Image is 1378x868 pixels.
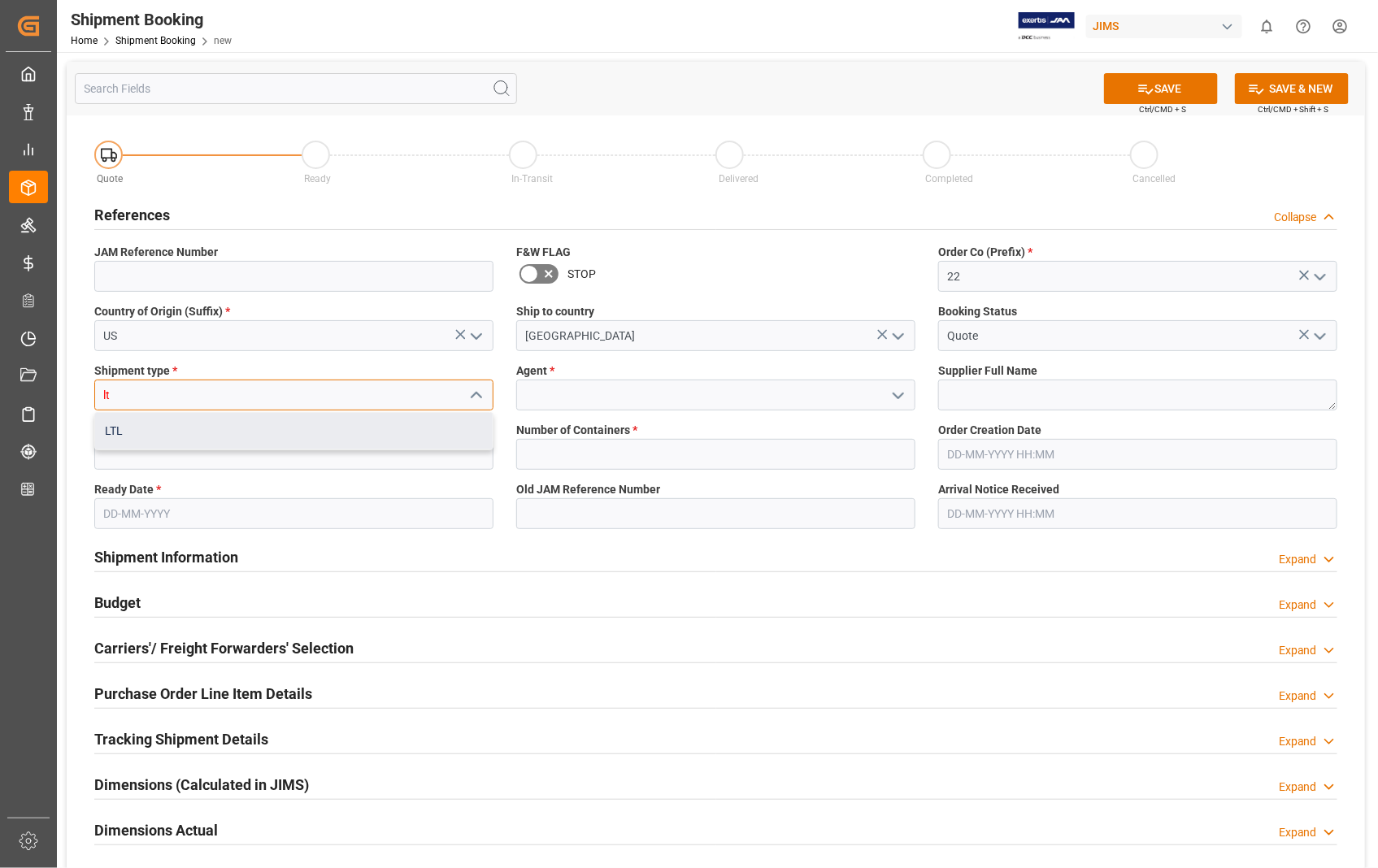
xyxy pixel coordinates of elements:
[1306,264,1331,289] button: open menu
[1285,8,1322,45] button: Help Center
[1139,103,1186,115] span: Ctrl/CMD + S
[94,774,309,796] h2: Dimensions (Calculated in JIMS)
[94,819,218,841] h2: Dimensions Actual
[938,481,1059,498] span: Arrival Notice Received
[1104,73,1218,104] button: SAVE
[94,498,493,529] input: DD-MM-YYYY
[94,683,312,705] h2: Purchase Order Line Item Details
[75,73,517,104] input: Search Fields
[938,422,1041,439] span: Order Creation Date
[1086,15,1242,38] div: JIMS
[1279,688,1317,705] div: Expand
[938,244,1032,261] span: Order Co (Prefix)
[1133,173,1176,184] span: Cancelled
[1249,8,1285,45] button: show 0 new notifications
[926,173,974,184] span: Completed
[516,303,594,320] span: Ship to country
[1279,642,1317,659] div: Expand
[1235,73,1349,104] button: SAVE & NEW
[511,173,553,184] span: In-Transit
[938,362,1037,380] span: Supplier Full Name
[304,173,331,184] span: Ready
[71,35,98,46] a: Home
[94,320,493,351] input: Type to search/select
[1279,733,1317,750] div: Expand
[94,637,354,659] h2: Carriers'/ Freight Forwarders' Selection
[1086,11,1249,41] button: JIMS
[115,35,196,46] a: Shipment Booking
[1279,597,1317,614] div: Expand
[719,173,759,184] span: Delivered
[94,481,161,498] span: Ready Date
[94,728,268,750] h2: Tracking Shipment Details
[463,383,487,408] button: close menu
[94,204,170,226] h2: References
[1279,779,1317,796] div: Expand
[98,173,124,184] span: Quote
[71,7,232,32] div: Shipment Booking
[885,323,909,349] button: open menu
[463,323,487,349] button: open menu
[516,481,660,498] span: Old JAM Reference Number
[516,422,637,439] span: Number of Containers
[1019,12,1075,41] img: Exertis%20JAM%20-%20Email%20Logo.jpg_1722504956.jpg
[567,266,596,283] span: STOP
[1279,551,1317,568] div: Expand
[95,413,493,449] div: LTL
[1258,103,1329,115] span: Ctrl/CMD + Shift + S
[938,498,1337,529] input: DD-MM-YYYY HH:MM
[94,244,218,261] span: JAM Reference Number
[94,592,141,614] h2: Budget
[1279,824,1317,841] div: Expand
[938,439,1337,470] input: DD-MM-YYYY HH:MM
[94,362,177,380] span: Shipment type
[1274,209,1317,226] div: Collapse
[1306,323,1331,349] button: open menu
[94,546,238,568] h2: Shipment Information
[938,303,1017,320] span: Booking Status
[516,362,554,380] span: Agent
[516,244,571,261] span: F&W FLAG
[94,303,230,320] span: Country of Origin (Suffix)
[885,383,909,408] button: open menu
